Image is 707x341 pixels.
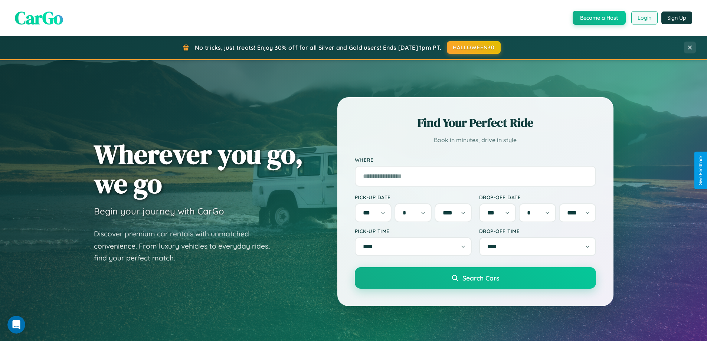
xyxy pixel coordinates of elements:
[447,41,501,54] button: HALLOWEEN30
[462,274,499,282] span: Search Cars
[355,228,472,234] label: Pick-up Time
[573,11,626,25] button: Become a Host
[7,316,25,334] iframe: Intercom live chat
[355,135,596,145] p: Book in minutes, drive in style
[355,267,596,289] button: Search Cars
[631,11,658,24] button: Login
[479,228,596,234] label: Drop-off Time
[698,155,703,186] div: Give Feedback
[94,228,279,264] p: Discover premium car rentals with unmatched convenience. From luxury vehicles to everyday rides, ...
[195,44,441,51] span: No tricks, just treats! Enjoy 30% off for all Silver and Gold users! Ends [DATE] 1pm PT.
[355,157,596,163] label: Where
[661,12,692,24] button: Sign Up
[479,194,596,200] label: Drop-off Date
[15,6,63,30] span: CarGo
[355,115,596,131] h2: Find Your Perfect Ride
[94,206,224,217] h3: Begin your journey with CarGo
[355,194,472,200] label: Pick-up Date
[94,140,303,198] h1: Wherever you go, we go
